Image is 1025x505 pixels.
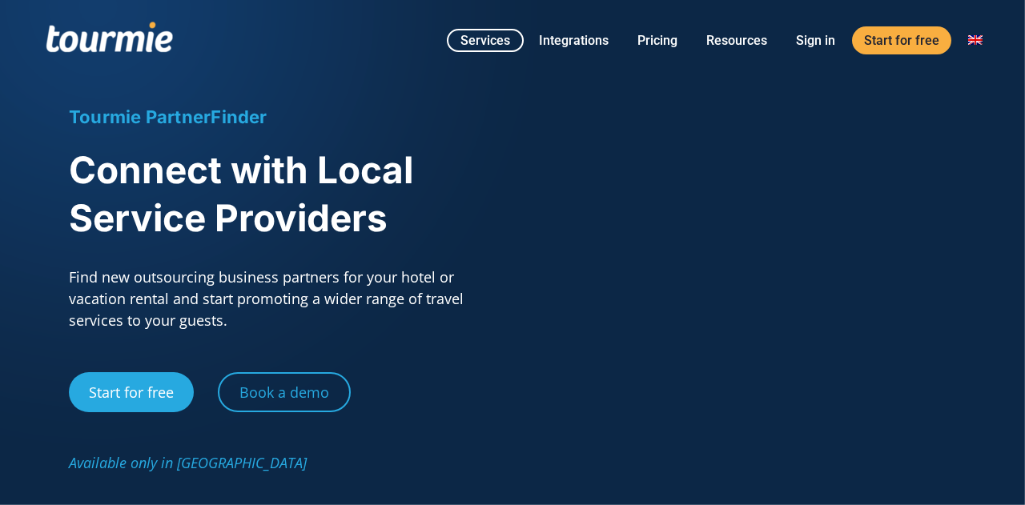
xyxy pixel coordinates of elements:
[69,372,194,412] a: Start for free
[69,147,413,240] span: Connect with Local Service Providers
[784,30,847,50] a: Sign in
[218,372,351,412] a: Book a demo
[694,30,779,50] a: Resources
[852,26,951,54] a: Start for free
[69,453,307,472] span: Available only in [GEOGRAPHIC_DATA]
[447,29,524,52] a: Services
[69,267,464,330] span: Find new outsourcing business partners for your hotel or vacation rental and start promoting a wi...
[527,30,621,50] a: Integrations
[625,30,689,50] a: Pricing
[69,106,267,127] span: Tourmie PartnerFinder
